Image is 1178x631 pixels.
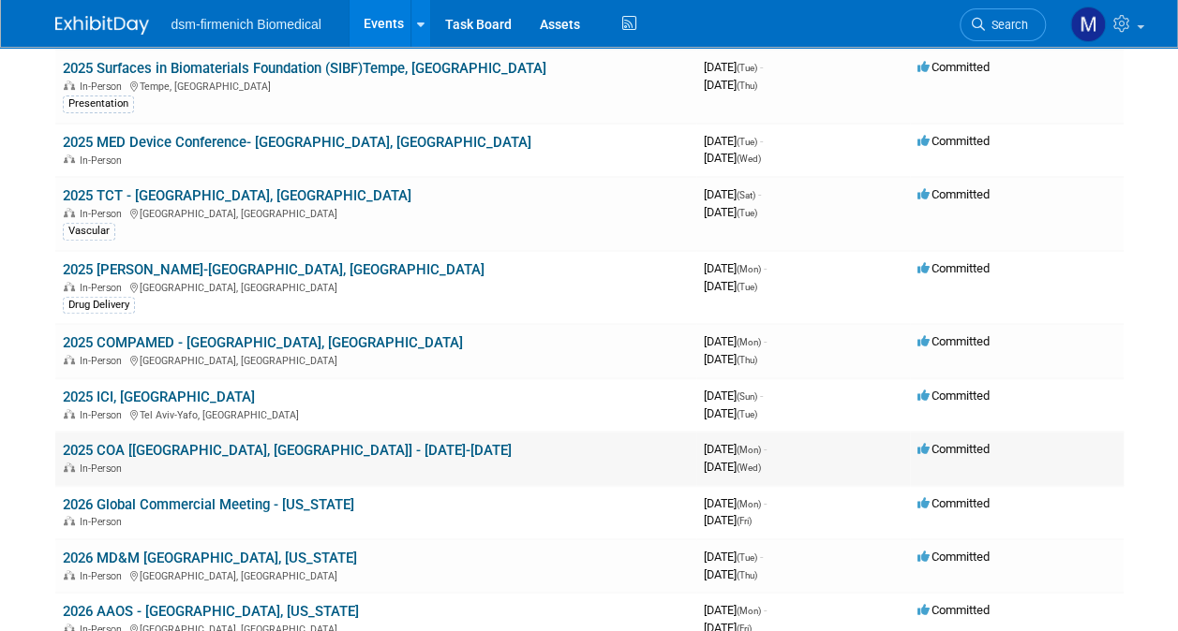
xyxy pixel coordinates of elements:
div: Drug Delivery [63,297,135,314]
span: In-Person [80,516,127,528]
div: [GEOGRAPHIC_DATA], [GEOGRAPHIC_DATA] [63,352,689,367]
span: (Tue) [737,282,757,292]
img: ExhibitDay [55,16,149,35]
span: [DATE] [704,406,757,420]
span: Committed [917,442,990,456]
img: In-Person Event [64,570,75,580]
span: [DATE] [704,567,757,581]
span: [DATE] [704,261,767,275]
span: [DATE] [704,442,767,456]
span: (Wed) [737,154,761,164]
span: - [764,603,767,617]
span: Committed [917,334,990,348]
img: In-Person Event [64,462,75,472]
span: Committed [917,550,990,564]
span: [DATE] [704,279,757,293]
a: 2025 COA [[GEOGRAPHIC_DATA], [GEOGRAPHIC_DATA]] - [DATE]-[DATE] [63,442,512,459]
span: Committed [917,187,990,201]
span: [DATE] [704,78,757,92]
span: (Mon) [737,499,761,509]
img: In-Person Event [64,355,75,364]
a: 2026 AAOS - [GEOGRAPHIC_DATA], [US_STATE] [63,603,359,620]
img: Melanie Davison [1070,7,1106,42]
span: [DATE] [704,60,763,74]
span: Search [985,18,1028,32]
span: - [764,261,767,275]
span: (Mon) [737,337,761,347]
span: Committed [917,603,990,617]
span: - [764,334,767,348]
span: (Mon) [737,264,761,274]
span: [DATE] [704,205,757,219]
span: [DATE] [704,389,763,403]
span: (Thu) [737,570,757,580]
div: [GEOGRAPHIC_DATA], [GEOGRAPHIC_DATA] [63,567,689,582]
span: In-Person [80,409,127,421]
div: Tel Aviv-Yafo, [GEOGRAPHIC_DATA] [63,406,689,421]
span: [DATE] [704,550,763,564]
img: In-Person Event [64,154,75,164]
a: 2026 Global Commercial Meeting - [US_STATE] [63,496,354,513]
span: Committed [917,389,990,403]
a: Search [960,8,1046,41]
div: [GEOGRAPHIC_DATA], [GEOGRAPHIC_DATA] [63,279,689,294]
span: [DATE] [704,513,752,527]
span: (Thu) [737,355,757,365]
span: [DATE] [704,460,761,474]
span: (Tue) [737,63,757,73]
span: [DATE] [704,134,763,148]
span: [DATE] [704,352,757,366]
span: [DATE] [704,334,767,348]
div: Tempe, [GEOGRAPHIC_DATA] [63,78,689,93]
img: In-Person Event [64,409,75,418]
div: Vascular [63,223,115,240]
span: - [760,60,763,74]
span: - [760,134,763,148]
span: In-Person [80,570,127,582]
span: In-Person [80,462,127,475]
span: - [760,389,763,403]
span: [DATE] [704,151,761,165]
span: (Sun) [737,391,757,402]
span: In-Person [80,282,127,294]
img: In-Person Event [64,208,75,217]
span: dsm-firmenich Biomedical [171,17,321,32]
span: - [758,187,761,201]
span: - [760,550,763,564]
span: [DATE] [704,187,761,201]
a: 2025 COMPAMED - [GEOGRAPHIC_DATA], [GEOGRAPHIC_DATA] [63,334,463,351]
span: (Tue) [737,552,757,563]
a: 2026 MD&M [GEOGRAPHIC_DATA], [US_STATE] [63,550,357,566]
span: In-Person [80,81,127,93]
span: (Tue) [737,137,757,147]
div: Presentation [63,95,134,112]
span: (Tue) [737,409,757,419]
span: [DATE] [704,603,767,617]
span: (Fri) [737,516,752,526]
span: (Mon) [737,445,761,455]
span: In-Person [80,208,127,220]
img: In-Person Event [64,516,75,525]
span: (Wed) [737,462,761,473]
a: 2025 TCT - [GEOGRAPHIC_DATA], [GEOGRAPHIC_DATA] [63,187,411,204]
a: 2025 [PERSON_NAME]-[GEOGRAPHIC_DATA], [GEOGRAPHIC_DATA] [63,261,485,278]
a: 2025 MED Device Conference- [GEOGRAPHIC_DATA], [GEOGRAPHIC_DATA] [63,134,531,151]
span: (Mon) [737,606,761,616]
img: In-Person Event [64,81,75,90]
span: Committed [917,60,990,74]
span: (Tue) [737,208,757,218]
div: [GEOGRAPHIC_DATA], [GEOGRAPHIC_DATA] [63,205,689,220]
span: - [764,496,767,510]
span: (Thu) [737,81,757,91]
span: (Sat) [737,190,755,200]
span: Committed [917,134,990,148]
span: In-Person [80,355,127,367]
img: In-Person Event [64,282,75,291]
a: 2025 Surfaces in Biomaterials Foundation (SIBF)Tempe, [GEOGRAPHIC_DATA] [63,60,546,77]
span: Committed [917,261,990,275]
a: 2025 ICI, [GEOGRAPHIC_DATA] [63,389,255,405]
span: In-Person [80,154,127,167]
span: Committed [917,496,990,510]
span: [DATE] [704,496,767,510]
span: - [764,442,767,456]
